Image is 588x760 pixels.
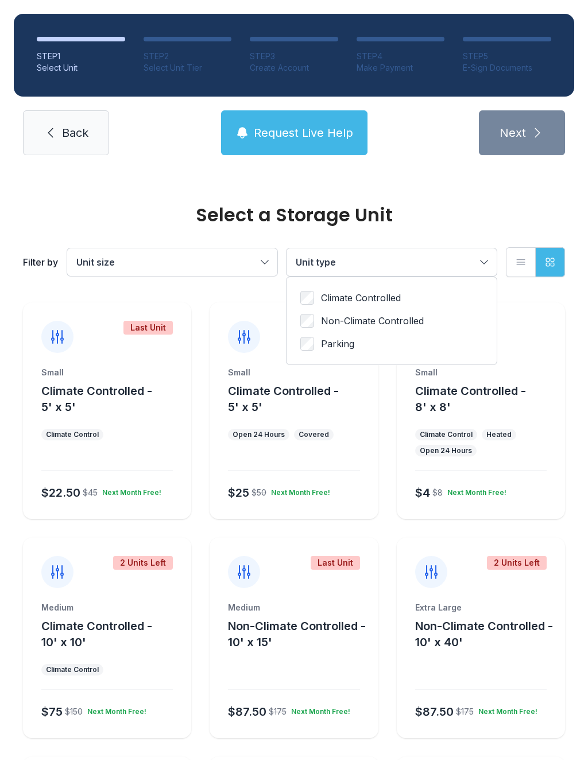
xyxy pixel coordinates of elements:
[228,367,359,378] div: Small
[65,706,83,717] div: $150
[300,314,314,328] input: Non-Climate Controlled
[46,665,99,674] div: Climate Control
[415,384,526,414] span: Climate Controlled - 8' x 8'
[432,487,443,498] div: $8
[443,483,506,497] div: Next Month Free!
[252,487,266,498] div: $50
[228,619,366,649] span: Non-Climate Controlled - 10' x 15'
[266,483,330,497] div: Next Month Free!
[144,62,232,74] div: Select Unit Tier
[321,291,401,305] span: Climate Controlled
[123,321,173,335] div: Last Unit
[456,706,474,717] div: $175
[311,556,360,570] div: Last Unit
[415,618,560,650] button: Non-Climate Controlled - 10' x 40'
[41,367,173,378] div: Small
[228,384,339,414] span: Climate Controlled - 5' x 5'
[144,51,232,62] div: STEP 2
[357,62,445,74] div: Make Payment
[300,337,314,351] input: Parking
[37,62,125,74] div: Select Unit
[37,51,125,62] div: STEP 1
[41,602,173,613] div: Medium
[296,256,336,268] span: Unit type
[23,206,565,224] div: Select a Storage Unit
[46,430,99,439] div: Climate Control
[321,314,424,328] span: Non-Climate Controlled
[287,248,497,276] button: Unit type
[254,125,353,141] span: Request Live Help
[321,337,354,351] span: Parking
[474,703,537,716] div: Next Month Free!
[269,706,287,717] div: $175
[41,704,63,720] div: $75
[415,367,547,378] div: Small
[23,255,58,269] div: Filter by
[415,704,454,720] div: $87.50
[228,618,373,650] button: Non-Climate Controlled - 10' x 15'
[41,485,80,501] div: $22.50
[228,602,359,613] div: Medium
[486,430,512,439] div: Heated
[113,556,173,570] div: 2 Units Left
[500,125,526,141] span: Next
[415,619,553,649] span: Non-Climate Controlled - 10' x 40'
[415,602,547,613] div: Extra Large
[228,704,266,720] div: $87.50
[41,383,187,415] button: Climate Controlled - 5' x 5'
[420,430,473,439] div: Climate Control
[415,383,560,415] button: Climate Controlled - 8' x 8'
[463,62,551,74] div: E-Sign Documents
[300,291,314,305] input: Climate Controlled
[299,430,329,439] div: Covered
[357,51,445,62] div: STEP 4
[41,384,152,414] span: Climate Controlled - 5' x 5'
[487,556,547,570] div: 2 Units Left
[233,430,285,439] div: Open 24 Hours
[228,485,249,501] div: $25
[463,51,551,62] div: STEP 5
[287,703,350,716] div: Next Month Free!
[76,256,115,268] span: Unit size
[415,485,430,501] div: $4
[228,383,373,415] button: Climate Controlled - 5' x 5'
[83,487,98,498] div: $45
[67,248,277,276] button: Unit size
[420,446,472,455] div: Open 24 Hours
[250,62,338,74] div: Create Account
[41,619,152,649] span: Climate Controlled - 10' x 10'
[41,618,187,650] button: Climate Controlled - 10' x 10'
[62,125,88,141] span: Back
[250,51,338,62] div: STEP 3
[83,703,146,716] div: Next Month Free!
[98,483,161,497] div: Next Month Free!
